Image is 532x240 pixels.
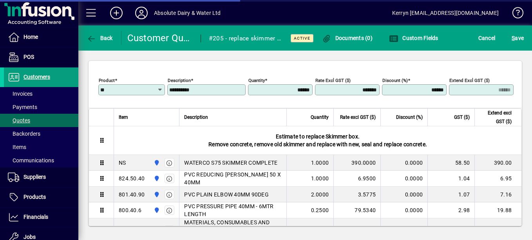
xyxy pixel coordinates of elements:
div: Estimate to replace Skimmer box. Remove concrete, remove old skimmer and replace with new, seal a... [114,126,521,155]
div: 801.40.90 [119,191,145,198]
span: 0.2500 [311,206,329,214]
span: PVC PRESSURE PIPE 40MM - 6MTR LENGTH [184,202,282,218]
div: Kerryn [EMAIL_ADDRESS][DOMAIN_NAME] [392,7,499,19]
span: Description [184,113,208,122]
div: 79.5340 [338,206,376,214]
span: Jobs [24,234,36,240]
span: POS [24,54,34,60]
td: 19.88 [474,202,521,218]
a: Communications [4,154,78,167]
a: Products [4,187,78,207]
span: Invoices [8,91,33,97]
span: Communications [8,157,54,164]
a: Home [4,27,78,47]
span: Item [119,113,128,122]
td: 58.50 [427,155,474,171]
span: Payments [8,104,37,110]
mat-label: Description [168,78,191,83]
span: Financials [24,214,48,220]
button: Add [104,6,129,20]
span: 1.0000 [311,159,329,167]
span: Suppliers [24,174,46,180]
div: Customer Quote [127,32,193,44]
span: ave [512,32,524,44]
td: 0.0000 [380,202,427,218]
button: Cancel [476,31,498,45]
button: Profile [129,6,154,20]
mat-label: Discount (%) [382,78,408,83]
app-page-header-button: Back [78,31,121,45]
span: Rate excl GST ($) [340,113,376,122]
a: Suppliers [4,167,78,187]
span: Custom Fields [389,35,438,41]
div: NS [119,159,126,167]
td: 6.95 [474,171,521,187]
span: GST ($) [454,113,470,122]
span: Products [24,194,46,200]
span: Matata Road [152,174,161,183]
span: 1.0000 [311,175,329,182]
span: S [512,35,515,41]
td: 2.98 [427,202,474,218]
span: PVC PLAIN ELBOW 40MM 90DEG [184,191,269,198]
td: 7.16 [474,187,521,202]
td: 0.0000 [380,171,427,187]
span: Backorders [8,131,40,137]
td: 1.07 [427,187,474,202]
mat-label: Rate excl GST ($) [315,78,351,83]
div: 3.5775 [338,191,376,198]
span: Cancel [478,32,496,44]
td: 0.0000 [380,155,427,171]
div: #205 - replace skimmer box [209,32,281,45]
span: Back [87,35,113,41]
td: 1.04 [427,171,474,187]
a: POS [4,47,78,67]
span: Items [8,144,26,150]
span: Matata Road [152,158,161,167]
td: 390.00 [474,155,521,171]
td: 0.0000 [380,187,427,202]
span: Matata Road [152,190,161,199]
span: PVC REDUCING [PERSON_NAME] 50 X 40MM [184,171,282,186]
a: Backorders [4,127,78,140]
mat-label: Quantity [248,78,265,83]
span: Quotes [8,117,30,124]
mat-label: Extend excl GST ($) [449,78,490,83]
span: Customers [24,74,50,80]
div: 390.0000 [338,159,376,167]
button: Save [510,31,526,45]
mat-label: Product [99,78,115,83]
button: Documents (0) [320,31,375,45]
span: Quantity [311,113,329,122]
div: 824.50.40 [119,175,145,182]
button: Custom Fields [387,31,440,45]
div: Absolute Dairy & Water Ltd [154,7,221,19]
span: WATERCO S75 SKIMMER COMPLETE [184,159,277,167]
button: Back [85,31,115,45]
span: Documents (0) [322,35,373,41]
a: Knowledge Base [507,2,522,27]
a: Quotes [4,114,78,127]
a: Payments [4,100,78,114]
div: 6.9500 [338,175,376,182]
span: Extend excl GST ($) [480,109,512,126]
span: 2.0000 [311,191,329,198]
span: Active [294,36,310,41]
a: Financials [4,207,78,227]
a: Items [4,140,78,154]
span: Discount (%) [396,113,423,122]
span: Matata Road [152,206,161,215]
div: 800.40.6 [119,206,141,214]
a: Invoices [4,87,78,100]
span: Home [24,34,38,40]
